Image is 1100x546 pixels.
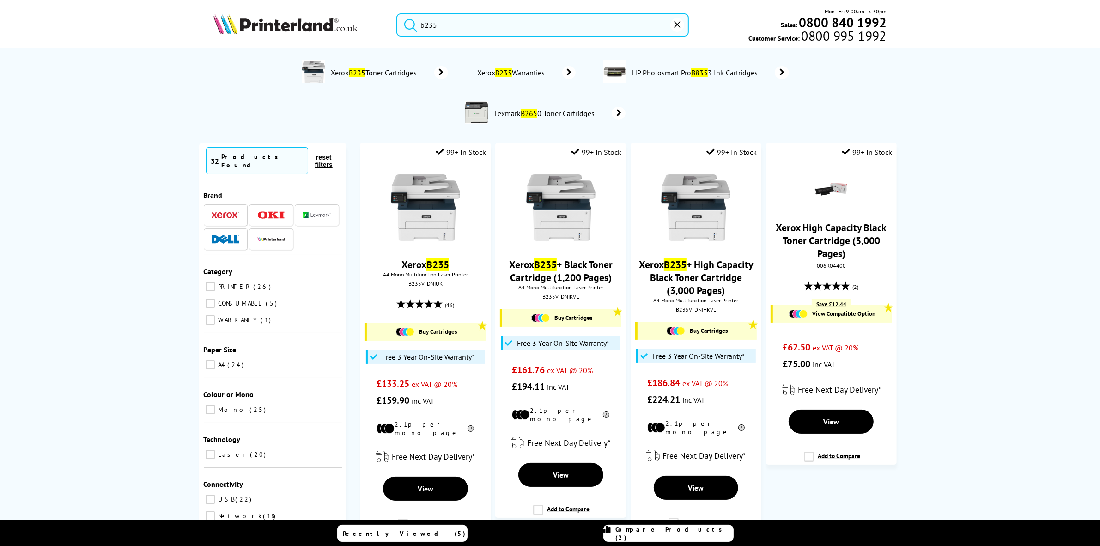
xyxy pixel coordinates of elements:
[500,430,621,456] div: modal_delivery
[445,296,454,314] span: (46)
[261,316,273,324] span: 1
[547,366,593,375] span: ex VAT @ 20%
[426,258,449,271] mark: B235
[266,299,280,307] span: 5
[771,377,892,403] div: modal_delivery
[257,211,285,219] img: OKI
[206,360,215,369] input: A4 24
[531,314,550,322] img: Cartridges
[749,31,887,43] span: Customer Service:
[401,258,449,271] a: XeroxB235
[398,519,454,536] label: Add to Compare
[533,505,590,522] label: Add to Compare
[212,212,239,218] img: Xerox
[631,60,789,85] a: HP Photosmart ProB8353 Ink Cartridges
[852,278,858,296] span: (2)
[521,109,537,118] mark: B265
[377,420,474,437] li: 2.1p per mono page
[799,14,887,31] b: 0800 840 1992
[654,476,739,500] a: View
[383,477,468,501] a: View
[495,68,512,77] mark: B235
[250,405,268,414] span: 25
[330,68,421,77] span: Xerox Toner Cartridges
[308,153,340,169] button: reset filters
[507,314,617,322] a: Buy Cartridges
[691,68,708,77] mark: B835
[706,147,757,157] div: 99+ In Stock
[662,450,746,461] span: Free Next Day Delivery*
[500,284,621,291] span: A4 Mono Multifunction Laser Printer
[554,314,592,322] span: Buy Cartridges
[631,68,761,77] span: HP Photosmart Pro 3 Ink Cartridges
[216,282,253,291] span: PRINTER
[396,328,414,336] img: Cartridges
[392,451,475,462] span: Free Next Day Delivery*
[571,147,621,157] div: 99+ In Stock
[493,109,598,118] span: Lexmark 0 Toner Cartridges
[213,14,358,34] img: Printerland Logo
[664,258,687,271] mark: B235
[419,328,457,336] span: Buy Cartridges
[206,405,215,414] input: Mono 25
[798,384,881,395] span: Free Next Day Delivery*
[206,299,215,308] input: CONSUMABLE 5
[391,173,460,242] img: Xerox-B235-Front-Main-Small.jpg
[465,101,488,124] img: 36SC550-conspage.jpg
[412,396,434,405] span: inc VAT
[476,68,549,77] span: Xerox Warranties
[639,258,753,297] a: XeroxB235+ High Capacity Black Toner Cartridge (3,000 Pages)
[783,358,810,370] span: £75.00
[603,525,734,542] a: Compare Products (2)
[216,495,235,503] span: USB
[652,351,745,361] span: Free 3 Year On-Site Warranty*
[797,18,887,27] a: 0800 840 1992
[216,512,262,520] span: Network
[667,327,685,335] img: Cartridges
[804,452,860,469] label: Add to Compare
[382,352,474,362] span: Free 3 Year On-Site Warranty*
[365,444,486,470] div: modal_delivery
[396,13,688,37] input: Sear
[813,360,835,369] span: inc VAT
[638,306,754,313] div: B235V_DNIHKVL
[688,483,704,492] span: View
[211,156,219,166] span: 32
[512,406,609,423] li: 2.1p per mono page
[502,293,619,300] div: B235V_DNIKVL
[603,60,626,83] img: PPB8330-conspage.jpg
[534,258,557,271] mark: B235
[204,190,223,200] span: Brand
[493,101,626,126] a: LexmarkB2650 Toner Cartridges
[789,410,874,434] a: View
[377,394,409,406] span: £159.90
[781,20,797,29] span: Sales:
[773,262,890,269] div: 006R04400
[517,338,610,348] span: Free 3 Year On-Site Warranty*
[800,31,887,40] span: 0800 995 1992
[349,68,365,77] mark: B235
[512,380,545,393] span: £194.11
[343,529,466,538] span: Recently Viewed (5)
[812,310,875,318] span: View Compatible Option
[216,361,227,369] span: A4
[682,395,705,405] span: inc VAT
[204,435,241,444] span: Technology
[213,14,385,36] a: Printerland Logo
[257,237,285,241] img: Printerland
[206,511,215,521] input: Network 18
[635,443,757,469] div: modal_delivery
[236,495,254,503] span: 22
[204,345,237,354] span: Paper Size
[337,525,468,542] a: Recently Viewed (5)
[206,282,215,291] input: PRINTER 26
[812,299,851,309] div: Save £12.44
[263,512,278,520] span: 18
[635,297,757,304] span: A4 Mono Multifunction Laser Printer
[647,419,745,436] li: 2.1p per mono page
[204,390,254,399] span: Colour or Mono
[303,212,331,218] img: Lexmark
[778,310,887,318] a: View Compatible Option
[661,173,730,242] img: Xerox-B235-Front-Main-Small.jpg
[206,495,215,504] input: USB 22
